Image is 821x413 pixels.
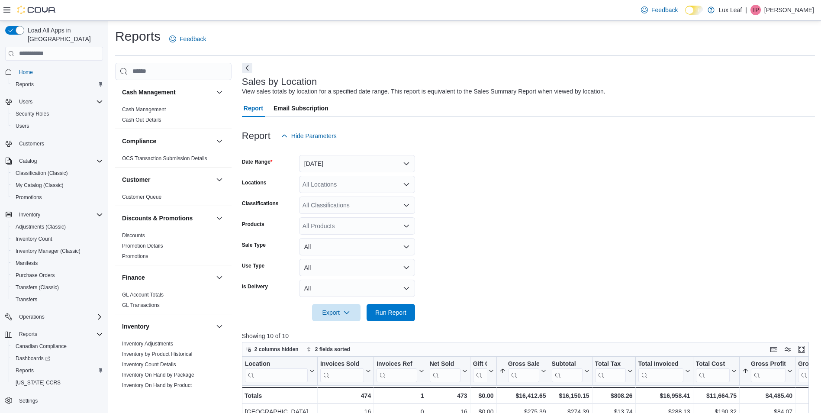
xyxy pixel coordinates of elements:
div: Total Tax [595,360,625,368]
button: Total Tax [595,360,632,382]
span: OCS Transaction Submission Details [122,155,207,162]
span: Inventory Count [16,236,52,242]
a: Transfers [12,294,41,305]
div: Totals [245,390,315,401]
div: Discounts & Promotions [115,230,232,265]
button: Discounts & Promotions [214,213,225,223]
button: Operations [2,311,106,323]
a: Inventory Manager (Classic) [12,246,84,256]
button: Open list of options [403,202,410,209]
a: Inventory On Hand by Product [122,382,192,388]
button: Inventory [2,209,106,221]
a: Purchase Orders [12,270,58,281]
button: Finance [122,273,212,282]
button: Catalog [2,155,106,167]
a: Discounts [122,232,145,239]
button: 2 columns hidden [242,344,302,355]
a: Cash Management [122,106,166,113]
button: My Catalog (Classic) [9,179,106,191]
button: Users [2,96,106,108]
a: Customer Queue [122,194,161,200]
span: Discounts [122,232,145,239]
a: Dashboards [12,353,54,364]
span: Feedback [180,35,206,43]
div: Invoices Sold [320,360,364,368]
span: Email Subscription [274,100,328,117]
button: Invoices Ref [377,360,424,382]
span: Users [19,98,32,105]
button: Reports [16,329,41,339]
span: Feedback [651,6,678,14]
label: Sale Type [242,242,266,248]
button: Settings [2,394,106,407]
a: Manifests [12,258,41,268]
span: Catalog [19,158,37,165]
span: Catalog [16,156,103,166]
span: Run Report [375,308,406,317]
p: Lux Leaf [719,5,742,15]
h1: Reports [115,28,161,45]
a: Inventory Adjustments [122,341,173,347]
button: Classification (Classic) [9,167,106,179]
div: Net Sold [429,360,460,368]
button: Total Invoiced [638,360,690,382]
a: Promotions [122,253,148,259]
span: Inventory [16,210,103,220]
div: Gross Sales [508,360,539,368]
button: Gross Profit [742,360,792,382]
a: Users [12,121,32,131]
button: All [299,238,415,255]
div: Gross Profit [751,360,786,382]
span: Reports [12,365,103,376]
a: Reports [12,79,37,90]
button: Location [245,360,315,382]
span: Security Roles [16,110,49,117]
button: Users [9,120,106,132]
p: Showing 10 of 10 [242,332,815,340]
button: Inventory Count [9,233,106,245]
span: Inventory Manager (Classic) [12,246,103,256]
button: Inventory [214,321,225,332]
span: GL Transactions [122,302,160,309]
span: My Catalog (Classic) [16,182,64,189]
div: Total Invoiced [638,360,683,382]
a: Classification (Classic) [12,168,71,178]
button: Catalog [16,156,40,166]
a: Promotion Details [122,243,163,249]
a: Adjustments (Classic) [12,222,69,232]
span: 2 columns hidden [254,346,299,353]
span: Promotions [12,192,103,203]
div: Tony Parcels [750,5,761,15]
span: Security Roles [12,109,103,119]
p: [PERSON_NAME] [764,5,814,15]
span: Inventory by Product Historical [122,351,193,358]
a: Dashboards [9,352,106,365]
div: $16,150.15 [551,390,589,401]
div: 1 [377,390,424,401]
span: Cash Out Details [122,116,161,123]
button: Gift Cards [473,360,493,382]
a: Inventory On Hand by Package [122,372,194,378]
span: Home [16,67,103,77]
button: Canadian Compliance [9,340,106,352]
span: Dashboards [12,353,103,364]
div: Gross Sales [508,360,539,382]
a: Inventory Count [12,234,56,244]
span: Manifests [12,258,103,268]
div: Invoices Sold [320,360,364,382]
span: Inventory Manager (Classic) [16,248,80,255]
button: Operations [16,312,48,322]
button: Users [16,97,36,107]
button: Compliance [122,137,212,145]
span: Customers [16,138,103,149]
button: Customer [214,174,225,185]
button: Export [312,304,361,321]
span: Washington CCRS [12,378,103,388]
span: Promotion Details [122,242,163,249]
button: Transfers (Classic) [9,281,106,294]
button: Subtotal [551,360,589,382]
div: 474 [320,390,371,401]
span: Customers [19,140,44,147]
button: Run Report [367,304,415,321]
a: Inventory Count Details [122,361,176,368]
